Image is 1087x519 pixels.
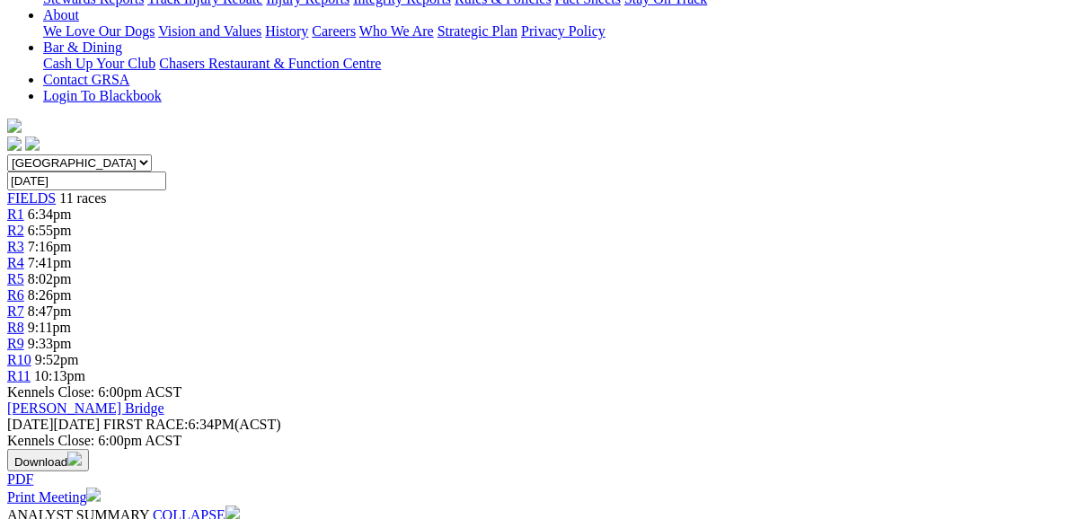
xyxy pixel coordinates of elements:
[7,287,24,303] a: R6
[43,23,1080,40] div: About
[7,417,100,432] span: [DATE]
[159,56,381,71] a: Chasers Restaurant & Function Centre
[7,190,56,206] a: FIELDS
[43,72,129,87] a: Contact GRSA
[103,417,188,432] span: FIRST RACE:
[7,320,24,335] a: R8
[7,471,1080,488] div: Download
[312,23,356,39] a: Careers
[158,23,261,39] a: Vision and Values
[7,207,24,222] a: R1
[43,40,122,55] a: Bar & Dining
[43,88,162,103] a: Login To Blackbook
[7,119,22,133] img: logo-grsa-white.png
[43,7,79,22] a: About
[7,255,24,270] a: R4
[43,56,1080,72] div: Bar & Dining
[34,368,85,383] span: 10:13pm
[7,433,1080,449] div: Kennels Close: 6:00pm ACST
[28,223,72,238] span: 6:55pm
[28,320,71,335] span: 9:11pm
[28,207,72,222] span: 6:34pm
[67,452,82,466] img: download.svg
[7,239,24,254] a: R3
[7,400,164,416] a: [PERSON_NAME] Bridge
[7,489,101,505] a: Print Meeting
[25,136,40,151] img: twitter.svg
[28,255,72,270] span: 7:41pm
[7,368,31,383] a: R11
[359,23,434,39] a: Who We Are
[7,336,24,351] a: R9
[7,223,24,238] a: R2
[43,23,155,39] a: We Love Our Dogs
[437,23,517,39] a: Strategic Plan
[59,190,106,206] span: 11 races
[7,471,33,487] a: PDF
[7,352,31,367] a: R10
[43,56,155,71] a: Cash Up Your Club
[28,287,72,303] span: 8:26pm
[265,23,308,39] a: History
[103,417,281,432] span: 6:34PM(ACST)
[28,303,72,319] span: 8:47pm
[7,172,166,190] input: Select date
[28,271,72,286] span: 8:02pm
[7,303,24,319] a: R7
[28,239,72,254] span: 7:16pm
[7,449,89,471] button: Download
[86,488,101,502] img: printer.svg
[7,136,22,151] img: facebook.svg
[7,271,24,286] a: R5
[521,23,605,39] a: Privacy Policy
[28,336,72,351] span: 9:33pm
[35,352,79,367] span: 9:52pm
[7,417,54,432] span: [DATE]
[7,384,181,400] span: Kennels Close: 6:00pm ACST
